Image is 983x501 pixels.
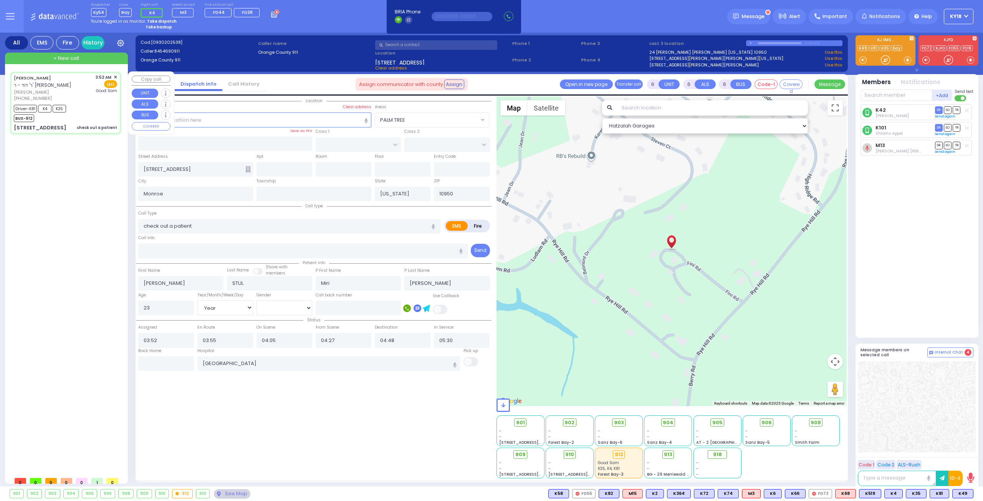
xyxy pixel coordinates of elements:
label: Last Name [227,267,249,273]
div: 910 [156,489,169,498]
div: 912 [613,450,625,459]
div: K364 [667,489,691,498]
span: PALM TREE [380,116,405,124]
button: Transfer call [615,79,643,89]
div: K82 [599,489,619,498]
div: Year/Month/Week/Day [197,292,253,298]
label: Location [375,50,510,56]
label: Floor [375,154,384,160]
div: K68 [835,489,856,498]
img: Logo [30,12,81,21]
div: - [696,471,738,477]
button: Toggle fullscreen view [827,100,843,116]
span: Forest Bay-2 [548,440,574,445]
div: 904 [64,489,79,498]
div: K66 [785,489,806,498]
span: Sanz Bay-4 [647,440,672,445]
div: K6 [764,489,782,498]
span: - [696,428,698,434]
div: 913 [196,489,210,498]
span: EMS [104,80,117,88]
span: Good Sam [598,460,619,466]
label: Fire units on call [205,3,262,7]
span: Phone 4 [581,57,647,63]
div: ALS [622,489,643,498]
span: Call type [301,203,327,209]
span: 910 [565,451,574,458]
div: All [5,36,28,50]
span: BG - 29 Merriewold S. [647,471,690,477]
span: [PERSON_NAME] [14,89,93,96]
span: - [696,434,698,440]
div: K4 [884,489,903,498]
a: K49 [857,45,869,51]
div: K49 [952,489,973,498]
span: Message [741,13,765,20]
span: Send text [955,89,973,94]
div: BLS [718,489,739,498]
button: COVERED [132,122,170,131]
span: 905 [712,419,723,427]
label: P First Name [316,268,341,274]
a: FD55 [947,45,960,51]
span: - [745,428,748,434]
div: M3 [742,489,761,498]
div: BLS [599,489,619,498]
div: FD55 [572,489,596,498]
button: UNIT [659,79,680,89]
label: In Service [434,324,453,331]
a: K42 [875,107,886,113]
label: Township [257,178,276,184]
span: Phone 1 [512,40,578,47]
div: BLS [859,489,881,498]
button: Message [814,79,845,89]
button: Code-1 [755,79,778,89]
button: Show street map [500,100,527,116]
label: Clear address [343,104,371,110]
div: 906 [101,489,115,498]
label: Lines [119,3,132,7]
button: Drag Pegman onto the map to open Street View [827,382,843,397]
div: BLS [785,489,806,498]
div: K58 [548,489,569,498]
div: 909 [137,489,152,498]
span: 0 [61,478,72,484]
button: 10-4 [948,471,963,486]
img: red-radio-icon.svg [576,492,579,496]
div: K81 [930,489,949,498]
span: DR [935,106,943,114]
button: ALS [695,79,716,89]
span: K4 [149,10,155,16]
label: Caller name [258,40,373,47]
div: 912 [172,489,192,498]
a: M13 [875,142,885,148]
label: Night unit [141,3,165,7]
span: 0 [30,478,41,484]
span: + New call [53,55,79,62]
input: Search member [861,89,932,101]
label: Orange County 911 [141,57,255,63]
span: 0 [76,478,88,484]
strong: Take dispatch [147,18,177,24]
span: SO [944,124,952,131]
span: - [548,434,551,440]
label: From Scene [316,324,339,331]
span: - [499,460,501,466]
div: K519 [859,489,881,498]
span: - [647,466,649,471]
span: FD38 [242,9,253,15]
label: EMS [446,221,468,231]
div: [STREET_ADDRESS] [14,124,66,132]
input: (000)000-00000 [432,12,492,21]
h5: Message members on selected call [861,347,927,357]
span: Other building occupants [245,166,251,172]
div: ALS [742,489,761,498]
a: K101 [875,125,886,131]
a: Use this [825,62,842,68]
span: DR [935,124,943,131]
a: 24 [PERSON_NAME] [PERSON_NAME] [US_STATE] 10950 [649,49,767,56]
a: Send again [935,149,955,154]
label: Hospital [197,348,214,354]
a: [PERSON_NAME] [14,75,51,81]
span: 906 [761,419,772,427]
